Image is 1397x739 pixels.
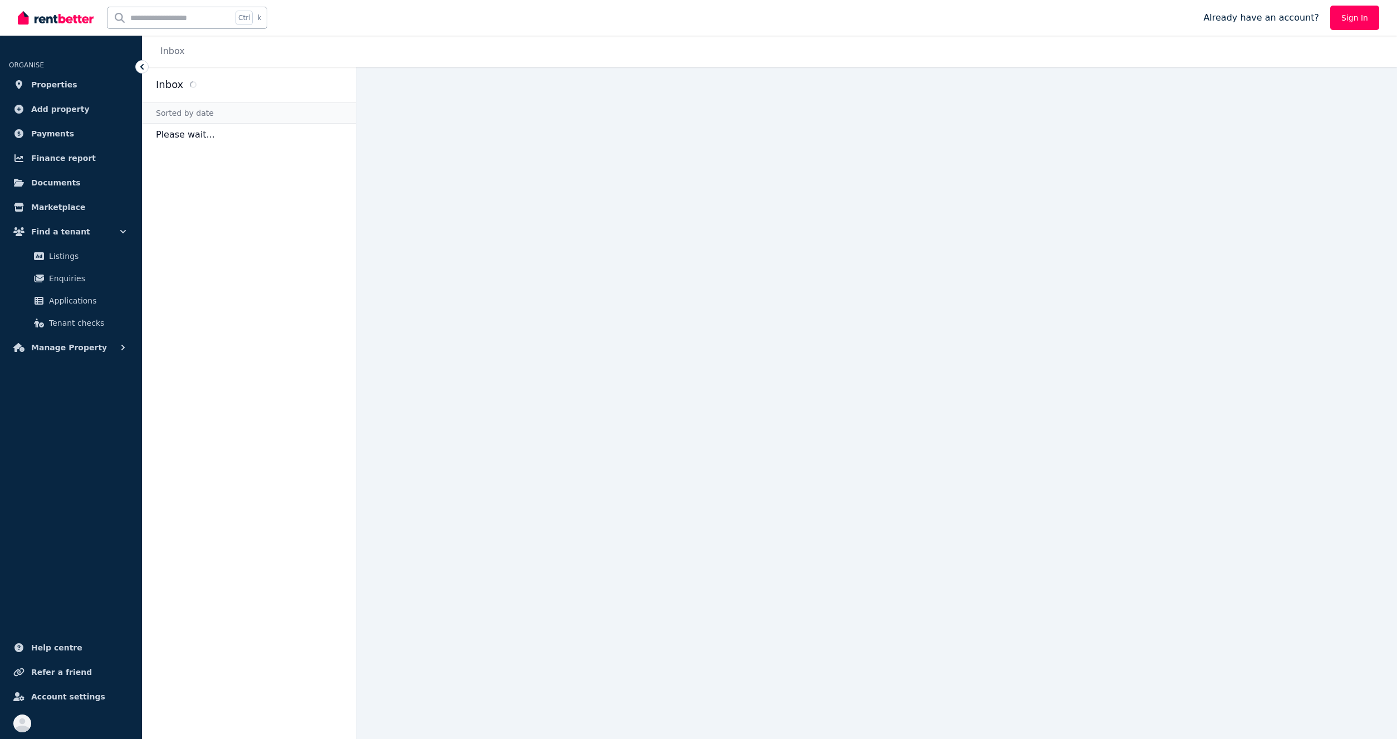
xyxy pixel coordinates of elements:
[31,151,96,165] span: Finance report
[156,77,183,92] h2: Inbox
[9,172,133,194] a: Documents
[143,124,356,146] p: Please wait...
[9,661,133,683] a: Refer a friend
[236,11,253,25] span: Ctrl
[49,249,124,263] span: Listings
[13,290,129,312] a: Applications
[31,225,90,238] span: Find a tenant
[9,336,133,359] button: Manage Property
[31,102,90,116] span: Add property
[143,36,198,67] nav: Breadcrumb
[9,686,133,708] a: Account settings
[9,147,133,169] a: Finance report
[31,176,81,189] span: Documents
[160,46,185,56] a: Inbox
[9,74,133,96] a: Properties
[9,637,133,659] a: Help centre
[31,200,85,214] span: Marketplace
[1203,11,1319,25] span: Already have an account?
[49,316,124,330] span: Tenant checks
[257,13,261,22] span: k
[9,61,44,69] span: ORGANISE
[31,641,82,654] span: Help centre
[1330,6,1379,30] a: Sign In
[31,690,105,703] span: Account settings
[9,98,133,120] a: Add property
[49,294,124,307] span: Applications
[9,123,133,145] a: Payments
[31,341,107,354] span: Manage Property
[143,102,356,124] div: Sorted by date
[49,272,124,285] span: Enquiries
[31,665,92,679] span: Refer a friend
[31,78,77,91] span: Properties
[18,9,94,26] img: RentBetter
[13,245,129,267] a: Listings
[13,267,129,290] a: Enquiries
[31,127,74,140] span: Payments
[9,196,133,218] a: Marketplace
[9,221,133,243] button: Find a tenant
[13,312,129,334] a: Tenant checks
